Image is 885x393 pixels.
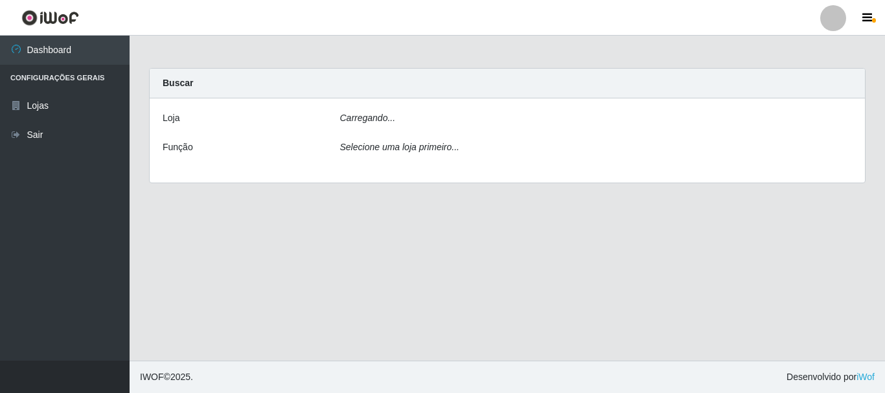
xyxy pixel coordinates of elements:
[163,111,179,125] label: Loja
[340,142,459,152] i: Selecione uma loja primeiro...
[140,372,164,382] span: IWOF
[787,370,875,384] span: Desenvolvido por
[21,10,79,26] img: CoreUI Logo
[163,140,193,154] label: Função
[163,78,193,88] strong: Buscar
[856,372,875,382] a: iWof
[340,113,396,123] i: Carregando...
[140,370,193,384] span: © 2025 .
